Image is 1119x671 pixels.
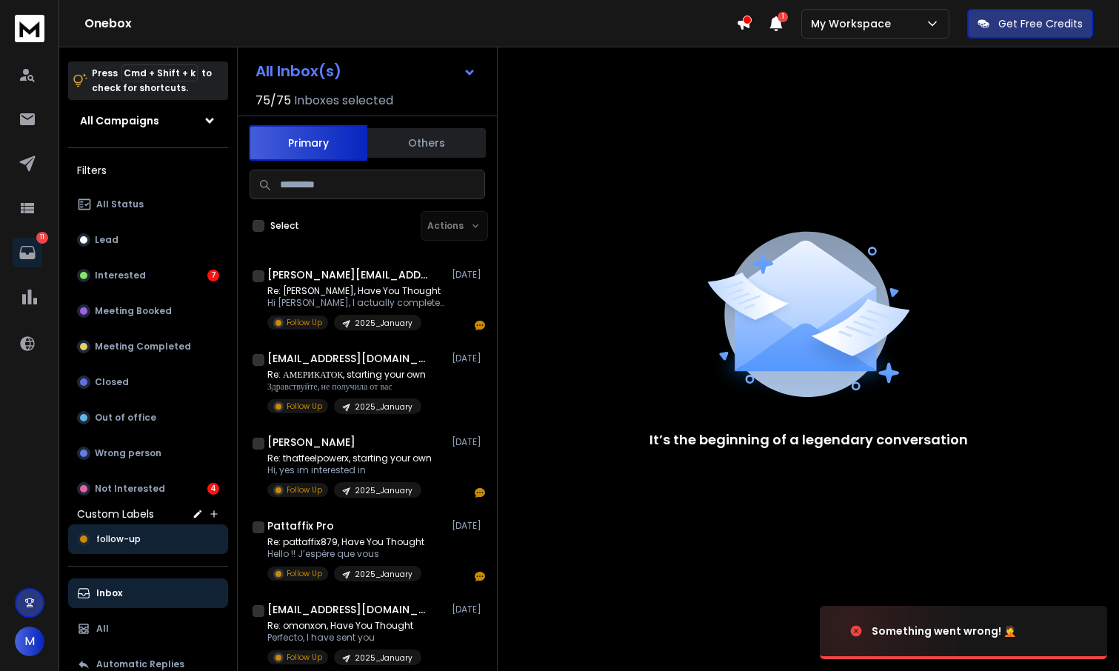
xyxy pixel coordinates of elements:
img: image [820,591,968,671]
p: Re: thatfeelpowerx, starting your own [267,453,432,464]
p: All Status [96,198,144,210]
button: M [15,627,44,656]
h3: Inboxes selected [294,92,393,110]
div: 4 [207,483,219,495]
button: Not Interested4 [68,474,228,504]
p: Interested [95,270,146,281]
p: Re: [PERSON_NAME], Have You Thought [267,285,445,297]
p: Re: omonxon, Have You Thought [267,620,421,632]
p: Follow Up [287,484,322,495]
p: Wrong person [95,447,161,459]
h1: Onebox [84,15,736,33]
button: Meeting Completed [68,332,228,361]
p: Follow Up [287,401,322,412]
h1: [EMAIL_ADDRESS][DOMAIN_NAME] [267,602,430,617]
h1: All Campaigns [80,113,159,128]
span: 75 / 75 [255,92,291,110]
p: [DATE] [452,353,485,364]
p: [DATE] [452,269,485,281]
button: Inbox [68,578,228,608]
button: Get Free Credits [967,9,1093,39]
h1: [PERSON_NAME] [267,435,355,450]
p: 2025_January [355,318,412,329]
p: 2025_January [355,485,412,496]
h3: Custom Labels [77,507,154,521]
p: Meeting Booked [95,305,172,317]
p: It’s the beginning of a legendary conversation [649,430,968,450]
button: All Inbox(s) [244,56,488,86]
p: 2025_January [355,652,412,664]
p: Inbox [96,587,122,599]
p: [DATE] [452,520,485,532]
button: All Campaigns [68,106,228,136]
button: Others [367,127,486,159]
button: All [68,614,228,644]
p: Automatic Replies [96,658,184,670]
p: Hello !! J’espère que vous [267,548,424,560]
p: Press to check for shortcuts. [92,66,212,96]
button: Closed [68,367,228,397]
div: Something went wrong! 🤦 [872,624,1016,638]
p: Get Free Credits [998,16,1083,31]
div: 7 [207,270,219,281]
h3: Filters [68,160,228,181]
p: All [96,623,109,635]
p: Perfecto, I have sent you [267,632,421,644]
a: 11 [13,238,42,267]
p: 2025_January [355,401,412,413]
span: follow-up [96,533,141,545]
p: [DATE] [452,436,485,448]
h1: Pattaffix Pro [267,518,334,533]
p: Follow Up [287,568,322,579]
p: Re: pattaffix879, Have You Thought [267,536,424,548]
p: Lead [95,234,118,246]
button: Lead [68,225,228,255]
p: Hi [PERSON_NAME], I actually completely understand [267,297,445,309]
h1: [EMAIL_ADDRESS][DOMAIN_NAME] [267,351,430,366]
span: Cmd + Shift + k [121,64,198,81]
p: 2025_January [355,569,412,580]
p: Hi, yes im interested in [267,464,432,476]
p: Здравствуйте, не получила от вас [267,381,426,393]
button: Meeting Booked [68,296,228,326]
p: My Workspace [811,16,897,31]
p: Follow Up [287,317,322,328]
label: Select [270,220,299,232]
h1: All Inbox(s) [255,64,341,79]
p: Out of office [95,412,156,424]
button: Out of office [68,403,228,433]
img: logo [15,15,44,42]
p: 11 [36,232,48,244]
span: 1 [778,12,788,22]
p: Closed [95,376,129,388]
button: All Status [68,190,228,219]
p: [DATE] [452,604,485,615]
h1: [PERSON_NAME][EMAIL_ADDRESS][DOMAIN_NAME] [267,267,430,282]
p: Not Interested [95,483,165,495]
button: Primary [249,125,367,161]
button: Interested7 [68,261,228,290]
button: follow-up [68,524,228,554]
p: Meeting Completed [95,341,191,353]
p: Follow Up [287,652,322,663]
button: Wrong person [68,438,228,468]
p: Re: АМЕРИКАТОК, starting your own [267,369,426,381]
